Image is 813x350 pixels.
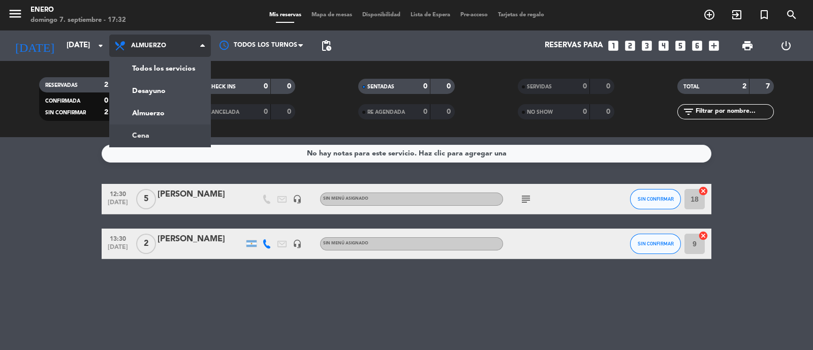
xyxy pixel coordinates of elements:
[110,102,210,124] a: Almuerzo
[45,83,78,88] span: RESERVADAS
[683,84,699,89] span: TOTAL
[264,83,268,90] strong: 0
[110,57,210,80] a: Todos los servicios
[630,234,681,254] button: SIN CONFIRMAR
[105,232,131,244] span: 13:30
[287,83,293,90] strong: 0
[674,39,687,52] i: looks_5
[110,124,210,147] a: Cena
[264,108,268,115] strong: 0
[8,35,61,57] i: [DATE]
[357,12,405,18] span: Disponibilidad
[447,83,453,90] strong: 0
[682,106,695,118] i: filter_list
[30,5,126,15] div: Enero
[638,241,674,246] span: SIN CONFIRMAR
[606,108,612,115] strong: 0
[493,12,549,18] span: Tarjetas de regalo
[731,9,743,21] i: exit_to_app
[691,39,704,52] i: looks_6
[698,231,708,241] i: cancel
[405,12,455,18] span: Lista de Espera
[423,83,427,90] strong: 0
[630,189,681,209] button: SIN CONFIRMAR
[758,9,770,21] i: turned_in_not
[104,109,108,116] strong: 2
[208,110,239,115] span: CANCELADA
[8,6,23,21] i: menu
[455,12,493,18] span: Pre-acceso
[367,110,405,115] span: RE AGENDADA
[640,39,653,52] i: looks_3
[293,239,302,248] i: headset_mic
[105,244,131,256] span: [DATE]
[695,106,773,117] input: Filtrar por nombre...
[158,233,244,246] div: [PERSON_NAME]
[45,110,86,115] span: SIN CONFIRMAR
[287,108,293,115] strong: 0
[105,199,131,211] span: [DATE]
[158,188,244,201] div: [PERSON_NAME]
[45,99,80,104] span: CONFIRMADA
[131,42,166,49] span: Almuerzo
[527,84,552,89] span: SERVIDAS
[520,193,532,205] i: subject
[110,80,210,102] a: Desayuno
[638,196,674,202] span: SIN CONFIRMAR
[583,108,587,115] strong: 0
[264,12,306,18] span: Mis reservas
[545,41,603,50] span: Reservas para
[323,241,368,245] span: Sin menú asignado
[447,108,453,115] strong: 0
[30,15,126,25] div: domingo 7. septiembre - 17:32
[607,39,620,52] i: looks_one
[767,30,805,61] div: LOG OUT
[741,40,754,52] span: print
[95,40,107,52] i: arrow_drop_down
[423,108,427,115] strong: 0
[623,39,637,52] i: looks_two
[742,83,746,90] strong: 2
[307,148,507,160] div: No hay notas para este servicio. Haz clic para agregar una
[136,189,156,209] span: 5
[367,84,394,89] span: SENTADAS
[105,187,131,199] span: 12:30
[606,83,612,90] strong: 0
[766,83,772,90] strong: 7
[583,83,587,90] strong: 0
[780,40,792,52] i: power_settings_new
[323,197,368,201] span: Sin menú asignado
[786,9,798,21] i: search
[707,39,721,52] i: add_box
[104,81,108,88] strong: 2
[8,6,23,25] button: menu
[104,97,108,104] strong: 0
[527,110,553,115] span: NO SHOW
[657,39,670,52] i: looks_4
[136,234,156,254] span: 2
[703,9,715,21] i: add_circle_outline
[320,40,332,52] span: pending_actions
[306,12,357,18] span: Mapa de mesas
[293,195,302,204] i: headset_mic
[698,186,708,196] i: cancel
[208,84,236,89] span: CHECK INS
